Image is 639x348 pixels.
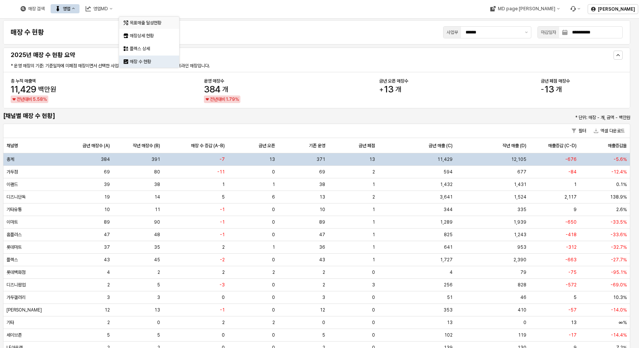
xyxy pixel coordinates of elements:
[220,207,225,213] span: -1
[38,86,56,93] span: 백만원
[610,232,627,238] span: -33.6%
[369,156,375,162] span: 13
[272,232,275,238] span: 0
[130,46,170,52] div: 플렉스 상세
[6,207,22,213] span: 기타유통
[272,257,275,263] span: 0
[11,51,468,59] h5: 2025년 매장 수 현황 요약
[372,181,375,188] span: 1
[33,97,36,102] span: 5
[83,143,110,149] span: 금년 매장수 (A)
[11,84,18,95] span: 11
[522,27,531,38] button: 제안 사항 표시
[447,29,458,36] div: 사업부
[518,282,526,288] span: 828
[104,207,110,213] span: 10
[151,156,160,162] span: 391
[523,319,526,326] span: 0
[566,232,577,238] span: -418
[222,319,225,326] span: 2
[222,194,225,200] span: 5
[220,307,225,313] span: -1
[6,257,18,263] span: 플렉스
[565,219,577,225] span: -650
[372,282,375,288] span: 3
[520,269,526,275] span: 79
[309,143,325,149] span: 기존 운영
[444,244,453,250] span: 641
[6,181,18,188] span: 이랜드
[574,294,577,300] span: 5
[16,4,49,13] div: 매장 검색
[569,332,577,338] span: -17
[372,232,375,238] span: 1
[107,269,110,275] span: 4
[6,282,25,288] span: 디즈니팝업
[28,6,45,11] div: 매장 검색
[81,4,117,13] button: 영업MD
[610,282,627,288] span: -69.0%
[443,169,453,175] span: 594
[478,114,630,121] p: * 단위: 매장 - 개, 금액 - 백만원
[372,169,375,175] span: 2
[104,232,110,238] span: 47
[614,51,623,60] button: Hide
[379,78,417,84] div: 금년 오픈 매장수
[372,307,375,313] span: 0
[6,294,25,300] span: 가두갤러리
[157,269,160,275] span: 2
[545,84,554,95] span: 13
[104,257,110,263] span: 43
[6,232,22,238] span: 홈플러스
[616,207,627,213] span: 2.6%
[157,319,160,326] span: 0
[319,194,325,200] span: 13
[514,232,526,238] span: 1,243
[93,6,108,11] div: 영업MD
[379,86,383,93] span: +
[222,181,225,188] span: 1
[568,169,577,175] span: -84
[220,219,225,225] span: -1
[272,207,275,213] span: 0
[323,269,325,275] span: 2
[6,307,42,313] span: [PERSON_NAME]
[613,294,627,300] span: 10.3%
[107,294,110,300] span: 3
[319,219,325,225] span: 89
[429,143,453,149] span: 금년 매출 (C)
[444,232,453,238] span: 825
[154,244,160,250] span: 35
[564,194,577,200] span: 2,117
[619,319,627,326] span: ∞%
[513,257,526,263] span: 2,390
[51,4,79,13] div: 영업
[229,97,235,102] span: 79
[222,332,225,338] span: 0
[219,156,225,162] span: -7
[43,95,47,103] span: %
[513,219,526,225] span: 1,939
[571,319,577,326] span: 13
[6,269,25,275] span: 롯데백화점
[272,219,275,225] span: 0
[157,294,160,300] span: 3
[220,232,225,238] span: -1
[226,97,228,102] span: 1
[372,207,375,213] span: 1
[104,194,110,200] span: 19
[611,307,627,313] span: -14.0%
[319,232,325,238] span: 47
[204,85,228,94] span: 384개
[319,207,325,213] span: 10
[440,194,453,200] span: 3,641
[372,244,375,250] span: 1
[565,257,577,263] span: -663
[205,95,239,103] span: down 1.79% negative trend
[6,332,22,338] span: 세이브존
[11,29,44,36] h4: 매장 수 현황
[372,194,375,200] span: 2
[319,257,325,263] span: 43
[447,319,453,326] span: 13
[319,244,325,250] span: 36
